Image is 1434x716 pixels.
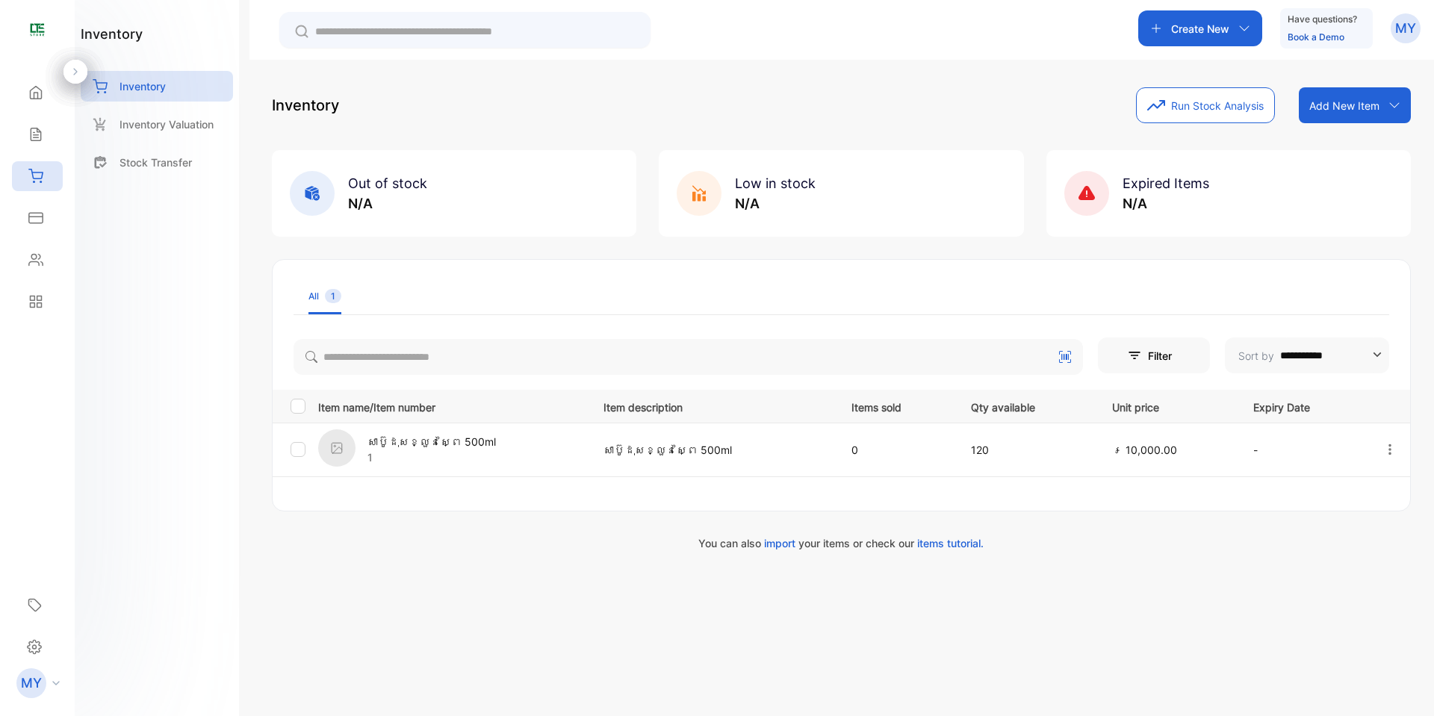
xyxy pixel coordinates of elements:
p: Inventory [272,94,339,116]
p: Unit price [1112,396,1223,415]
p: Item description [603,396,821,415]
p: 0 [851,442,940,458]
p: Qty available [971,396,1081,415]
p: Stock Transfer [119,155,192,170]
p: MY [1395,19,1416,38]
p: - [1253,442,1352,458]
span: items tutorial. [917,537,984,550]
img: logo [26,19,49,42]
p: 1 [367,449,496,465]
button: Create New [1138,10,1262,46]
a: Book a Demo [1288,31,1344,43]
p: Item name/Item number [318,396,585,415]
button: Sort by [1225,337,1389,373]
span: Low in stock [735,175,816,191]
span: import [764,537,795,550]
img: item [318,429,356,467]
p: Expiry Date [1253,396,1352,415]
p: សាប៊ូដុសខ្លួនស្ពៃ 500ml [603,442,821,458]
span: Expired Items [1123,175,1209,191]
p: Inventory Valuation [119,116,214,132]
p: Inventory [119,78,166,94]
p: MY [21,673,42,693]
span: 1 [325,289,341,303]
p: Have questions? [1288,12,1357,27]
p: N/A [348,193,427,214]
p: Sort by [1238,348,1274,364]
button: Run Stock Analysis [1136,87,1275,123]
p: N/A [735,193,816,214]
h1: inventory [81,24,143,44]
a: Stock Transfer [81,147,233,178]
a: Inventory Valuation [81,109,233,140]
p: Add New Item [1309,98,1379,113]
span: Out of stock [348,175,427,191]
span: ៛ 10,000.00 [1112,443,1177,456]
a: Inventory [81,71,233,102]
p: Create New [1171,21,1229,37]
p: N/A [1123,193,1209,214]
p: You can also your items or check our [272,535,1411,551]
p: សាប៊ូដុសខ្លួនស្ពៃ 500ml [367,434,496,449]
p: Items sold [851,396,940,415]
p: 120 [971,442,1081,458]
button: MY [1391,10,1421,46]
div: All [308,290,341,303]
